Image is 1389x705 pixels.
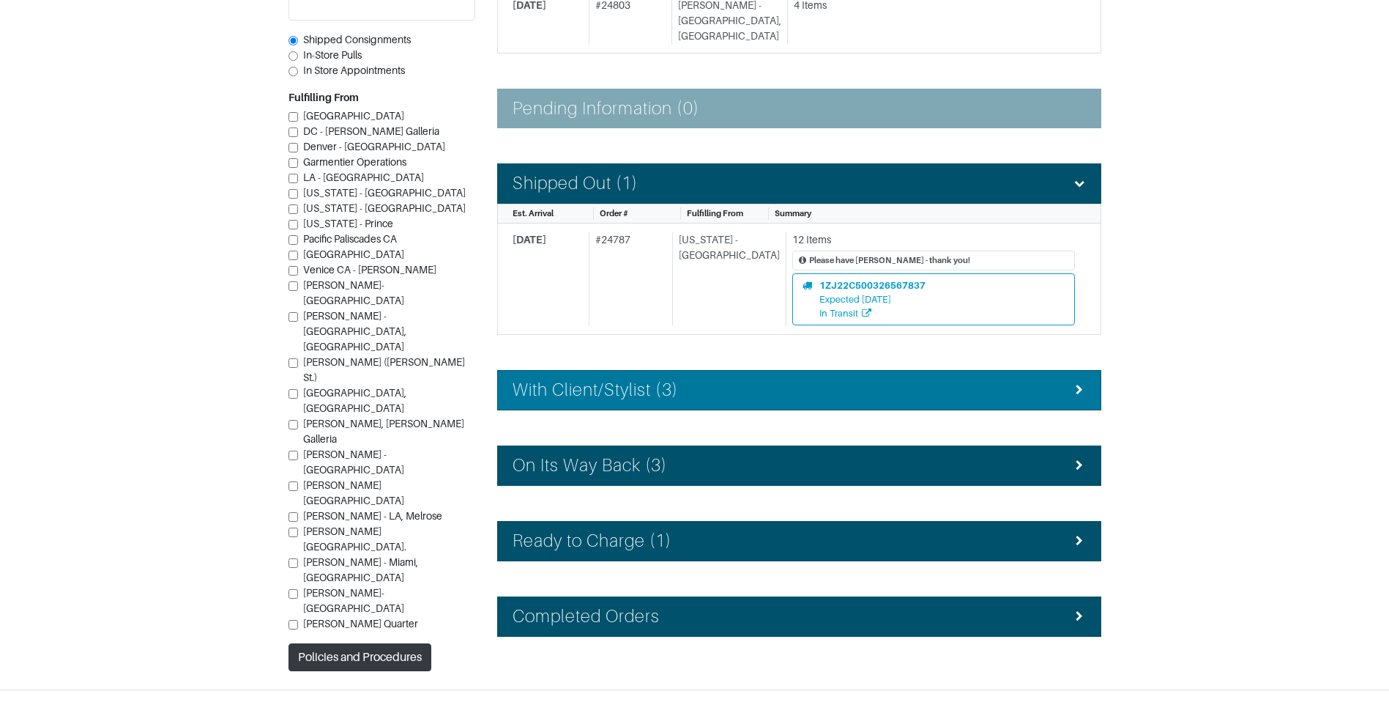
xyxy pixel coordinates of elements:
div: Expected [DATE] [819,292,926,306]
input: LA - [GEOGRAPHIC_DATA] [288,174,298,183]
span: [GEOGRAPHIC_DATA] [303,111,404,122]
span: DC - [PERSON_NAME] Galleria [303,126,439,138]
input: Pacific Paliscades CA [288,235,298,245]
span: Fulfilling From [687,209,743,218]
span: [GEOGRAPHIC_DATA] [303,249,404,261]
span: [PERSON_NAME] - [GEOGRAPHIC_DATA], [GEOGRAPHIC_DATA] [303,311,406,353]
span: [PERSON_NAME] - [GEOGRAPHIC_DATA] [303,449,404,476]
input: [PERSON_NAME]-[GEOGRAPHIC_DATA] [288,281,298,291]
span: [PERSON_NAME]-[GEOGRAPHIC_DATA] [303,280,404,307]
span: Est. Arrival [513,209,554,218]
input: Denver - [GEOGRAPHIC_DATA] [288,143,298,152]
input: [PERSON_NAME]- [GEOGRAPHIC_DATA] [288,589,298,599]
h4: Ready to Charge (1) [513,531,672,552]
h4: Pending Information (0) [513,98,699,119]
input: [PERSON_NAME] - [GEOGRAPHIC_DATA], [GEOGRAPHIC_DATA] [288,312,298,322]
div: # 24787 [589,232,666,325]
input: In-Store Pulls [288,51,298,61]
span: [PERSON_NAME]- [GEOGRAPHIC_DATA] [303,588,404,615]
input: [US_STATE] - [GEOGRAPHIC_DATA] [288,189,298,199]
span: [PERSON_NAME][GEOGRAPHIC_DATA]. [303,526,406,553]
span: [PERSON_NAME] - Miami, [GEOGRAPHIC_DATA] [303,557,418,584]
input: DC - [PERSON_NAME] Galleria [288,128,298,137]
span: [GEOGRAPHIC_DATA], [GEOGRAPHIC_DATA] [303,388,406,415]
input: [PERSON_NAME] Quarter [288,620,298,630]
span: [PERSON_NAME], [PERSON_NAME] Galleria [303,418,464,446]
input: [US_STATE] - [GEOGRAPHIC_DATA] [288,204,298,214]
input: [GEOGRAPHIC_DATA] [288,112,298,122]
input: Shipped Consignments [288,36,298,45]
div: 1ZJ22C500326567837 [819,278,926,292]
span: Garmentier Operations [303,157,406,169]
span: LA - [GEOGRAPHIC_DATA] [303,172,424,184]
span: Order # [600,209,628,218]
input: [GEOGRAPHIC_DATA] [288,251,298,260]
div: In Transit [819,306,926,320]
input: [US_STATE] - Prince [288,220,298,229]
span: [PERSON_NAME] - LA, Melrose [303,511,442,523]
span: In-Store Pulls [303,50,362,62]
a: 1ZJ22C500326567837Expected [DATE]In Transit [792,273,1075,326]
span: [PERSON_NAME] ([PERSON_NAME] St.) [303,357,465,384]
span: [PERSON_NAME] Quarter [303,619,418,630]
span: [US_STATE] - [GEOGRAPHIC_DATA] [303,188,466,199]
span: Venice CA - [PERSON_NAME] [303,265,436,276]
span: In Store Appointments [303,65,405,77]
div: [US_STATE] - [GEOGRAPHIC_DATA] [672,232,780,325]
input: Venice CA - [PERSON_NAME] [288,266,298,276]
input: [PERSON_NAME][GEOGRAPHIC_DATA] [288,481,298,491]
input: [GEOGRAPHIC_DATA], [GEOGRAPHIC_DATA] [288,389,298,399]
label: Fulfilling From [288,91,359,106]
h4: Shipped Out (1) [513,173,638,194]
h4: Completed Orders [513,606,660,627]
input: [PERSON_NAME], [PERSON_NAME] Galleria [288,420,298,429]
div: Please have [PERSON_NAME] - thank you! [809,254,970,267]
span: Pacific Paliscades CA [303,234,397,246]
span: Denver - [GEOGRAPHIC_DATA] [303,141,445,153]
h4: On Its Way Back (3) [513,455,668,476]
input: In Store Appointments [288,67,298,76]
div: 12 Items [792,232,1075,248]
input: Garmentier Operations [288,158,298,168]
button: Policies and Procedures [288,644,431,672]
input: [PERSON_NAME] - Miami, [GEOGRAPHIC_DATA] [288,558,298,568]
h4: With Client/Stylist (3) [513,380,678,401]
input: [PERSON_NAME][GEOGRAPHIC_DATA]. [288,528,298,537]
input: [PERSON_NAME] - LA, Melrose [288,512,298,522]
span: [US_STATE] - Prince [303,218,393,230]
span: Shipped Consignments [303,34,411,46]
span: Summary [775,209,811,218]
span: [DATE] [513,234,546,246]
span: [US_STATE] - [GEOGRAPHIC_DATA] [303,203,466,215]
input: [PERSON_NAME] ([PERSON_NAME] St.) [288,358,298,368]
input: [PERSON_NAME] - [GEOGRAPHIC_DATA] [288,451,298,460]
span: [PERSON_NAME][GEOGRAPHIC_DATA] [303,480,404,507]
